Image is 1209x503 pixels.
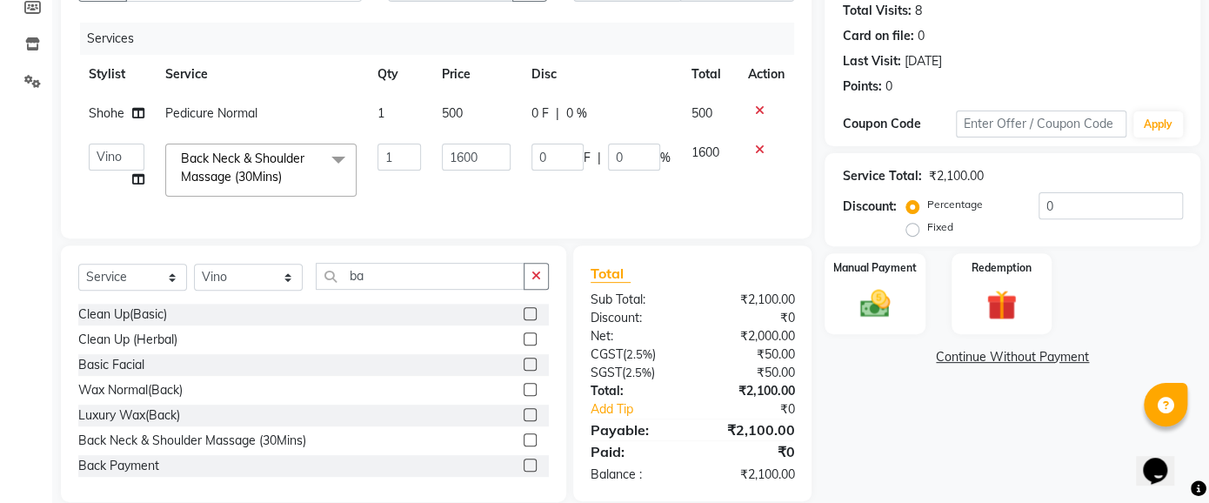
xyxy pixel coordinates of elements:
div: Services [80,23,807,55]
label: Fixed [926,219,952,235]
label: Redemption [972,260,1032,276]
div: Clean Up(Basic) [78,305,167,324]
span: Shohe [89,105,124,121]
span: Pedicure Normal [165,105,257,121]
div: Coupon Code [842,115,956,133]
div: Points: [842,77,881,96]
span: 1600 [691,144,719,160]
span: | [598,149,601,167]
div: ₹2,100.00 [928,167,983,185]
span: F [584,149,591,167]
div: Discount: [842,198,896,216]
a: Add Tip [578,400,711,419]
div: ( ) [578,364,692,382]
div: ₹0 [711,400,807,419]
div: Total Visits: [842,2,911,20]
div: ₹2,000.00 [692,327,807,345]
div: 0 [885,77,892,96]
div: Service Total: [842,167,921,185]
div: Last Visit: [842,52,900,70]
span: Back Neck & Shoulder Massage (30Mins) [181,151,304,184]
th: Service [155,55,367,94]
div: Basic Facial [78,356,144,374]
th: Action [737,55,794,94]
div: ₹50.00 [692,364,807,382]
input: Enter Offer / Coupon Code [956,111,1126,137]
span: 500 [691,105,712,121]
div: Paid: [578,441,692,462]
span: 500 [442,105,463,121]
div: ₹2,100.00 [692,466,807,484]
span: 2.5% [625,366,651,379]
div: Balance : [578,466,692,484]
div: Payable: [578,419,692,440]
th: Total [681,55,738,94]
img: _cash.svg [851,286,900,321]
div: ₹0 [692,441,807,462]
div: Clean Up (Herbal) [78,331,177,349]
div: Luxury Wax(Back) [78,406,180,425]
button: Apply [1133,111,1183,137]
div: ₹2,100.00 [692,382,807,400]
div: ₹0 [692,309,807,327]
a: x [282,169,290,184]
div: ₹50.00 [692,345,807,364]
div: Wax Normal(Back) [78,381,183,399]
th: Price [431,55,521,94]
div: 8 [914,2,921,20]
div: Net: [578,327,692,345]
iframe: chat widget [1136,433,1192,486]
span: % [660,149,671,167]
div: [DATE] [904,52,941,70]
div: Card on file: [842,27,913,45]
span: | [556,104,559,123]
input: Search or Scan [316,263,524,290]
th: Disc [521,55,681,94]
span: 1 [377,105,384,121]
th: Qty [367,55,431,94]
label: Manual Payment [833,260,917,276]
a: Continue Without Payment [828,348,1197,366]
span: SGST [591,365,622,380]
span: CGST [591,346,623,362]
label: Percentage [926,197,982,212]
div: ₹2,100.00 [692,291,807,309]
div: Back Payment [78,457,159,475]
span: Total [591,265,631,283]
div: Sub Total: [578,291,692,309]
span: 0 F [531,104,549,123]
span: 2.5% [626,347,652,361]
img: _gift.svg [977,286,1026,324]
div: ₹2,100.00 [692,419,807,440]
div: Discount: [578,309,692,327]
th: Stylist [78,55,155,94]
div: Total: [578,382,692,400]
div: 0 [917,27,924,45]
div: ( ) [578,345,692,364]
span: 0 % [566,104,587,123]
div: Back Neck & Shoulder Massage (30Mins) [78,432,306,450]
